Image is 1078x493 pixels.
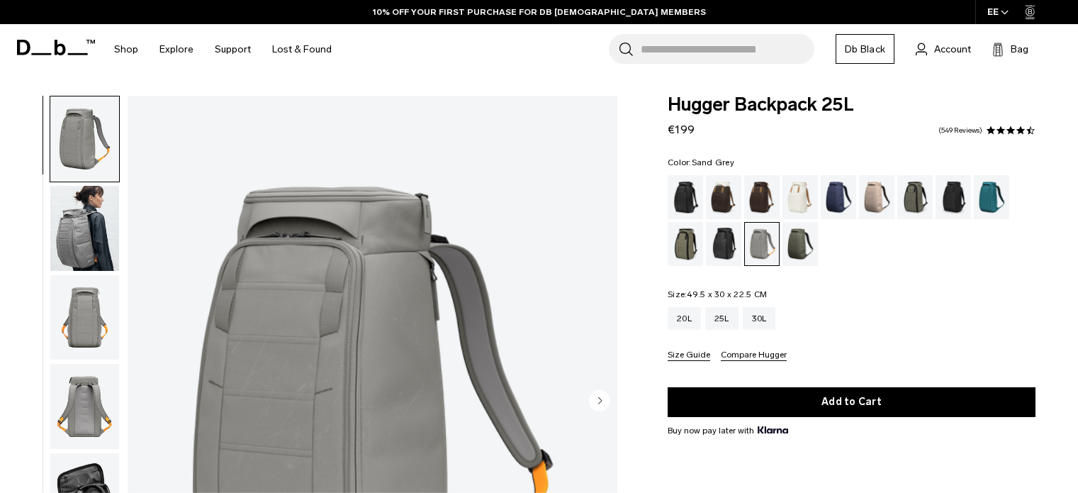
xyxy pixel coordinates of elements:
[50,364,119,449] img: Hugger Backpack 25L Sand Grey
[705,307,739,330] a: 25L
[50,96,119,182] img: Hugger Backpack 25L Sand Grey
[668,222,703,266] a: Mash Green
[821,175,856,219] a: Blue Hour
[50,275,120,361] button: Hugger Backpack 25L Sand Grey
[668,123,695,136] span: €199
[103,24,342,74] nav: Main Navigation
[916,40,971,57] a: Account
[992,40,1028,57] button: Bag
[114,24,138,74] a: Shop
[668,96,1035,114] span: Hugger Backpack 25L
[743,307,776,330] a: 30L
[938,127,982,134] a: 549 reviews
[50,186,119,271] img: Hugger Backpack 25L Sand Grey
[1011,42,1028,57] span: Bag
[589,389,610,414] button: Next slide
[50,275,119,360] img: Hugger Backpack 25L Sand Grey
[50,185,120,272] button: Hugger Backpack 25L Sand Grey
[50,96,120,182] button: Hugger Backpack 25L Sand Grey
[668,350,710,361] button: Size Guide
[668,158,734,167] legend: Color:
[782,175,818,219] a: Oatmilk
[706,175,741,219] a: Cappuccino
[721,350,787,361] button: Compare Hugger
[668,307,701,330] a: 20L
[687,289,767,299] span: 49.5 x 30 x 22.5 CM
[215,24,251,74] a: Support
[897,175,933,219] a: Forest Green
[936,175,971,219] a: Charcoal Grey
[668,290,767,299] legend: Size:
[668,424,788,437] span: Buy now pay later with
[272,24,332,74] a: Lost & Found
[668,175,703,219] a: Black Out
[744,175,780,219] a: Espresso
[934,42,971,57] span: Account
[692,157,734,167] span: Sand Grey
[706,222,741,266] a: Reflective Black
[668,387,1035,417] button: Add to Cart
[50,363,120,450] button: Hugger Backpack 25L Sand Grey
[744,222,780,266] a: Sand Grey
[974,175,1009,219] a: Midnight Teal
[159,24,193,74] a: Explore
[782,222,818,266] a: Moss Green
[758,426,788,433] img: {"height" => 20, "alt" => "Klarna"}
[859,175,894,219] a: Fogbow Beige
[836,34,894,64] a: Db Black
[373,6,706,18] a: 10% OFF YOUR FIRST PURCHASE FOR DB [DEMOGRAPHIC_DATA] MEMBERS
